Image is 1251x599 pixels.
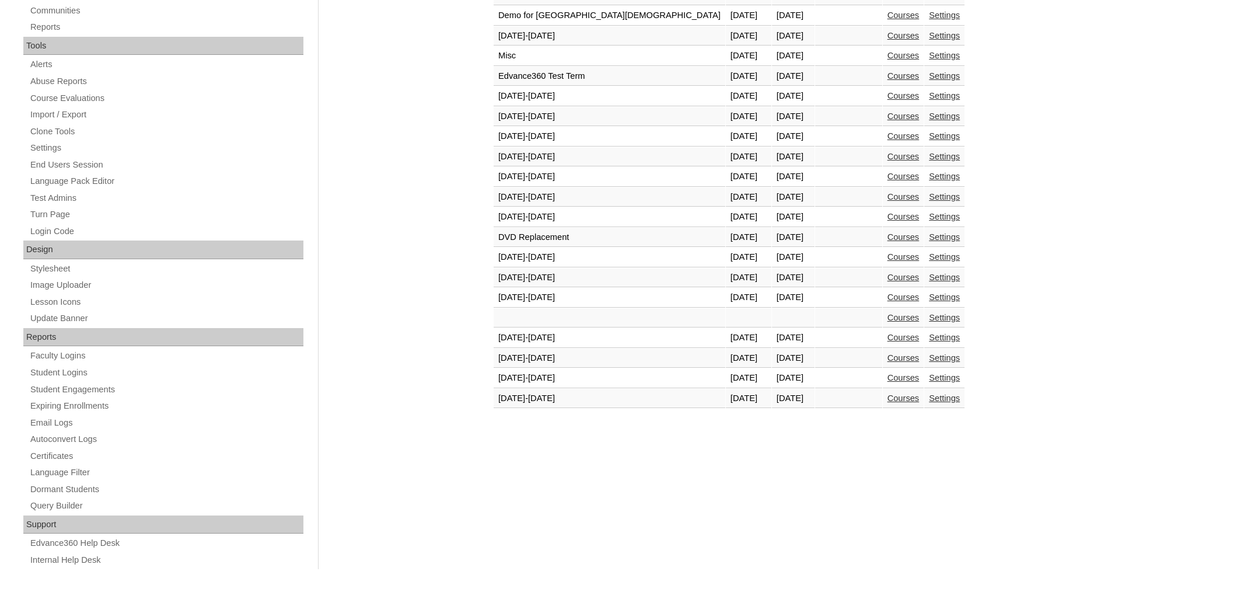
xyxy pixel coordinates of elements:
[494,328,725,348] td: [DATE]-[DATE]
[929,51,960,60] a: Settings
[772,167,815,187] td: [DATE]
[726,288,771,308] td: [DATE]
[929,393,960,403] a: Settings
[29,174,303,189] a: Language Pack Editor
[929,91,960,100] a: Settings
[887,11,920,20] a: Courses
[887,192,920,201] a: Courses
[494,167,725,187] td: [DATE]-[DATE]
[887,131,920,141] a: Courses
[887,71,920,81] a: Courses
[887,393,920,403] a: Courses
[29,20,303,34] a: Reports
[29,382,303,397] a: Student Engagements
[29,482,303,497] a: Dormant Students
[29,57,303,72] a: Alerts
[29,536,303,551] a: Edvance360 Help Desk
[726,67,771,86] td: [DATE]
[726,167,771,187] td: [DATE]
[772,288,815,308] td: [DATE]
[929,31,960,40] a: Settings
[887,112,920,121] a: Courses
[772,46,815,66] td: [DATE]
[29,295,303,309] a: Lesson Icons
[23,516,303,534] div: Support
[29,553,303,567] a: Internal Help Desk
[494,67,725,86] td: Edvance360 Test Term
[887,252,920,262] a: Courses
[772,86,815,106] td: [DATE]
[29,365,303,380] a: Student Logins
[929,273,960,282] a: Settings
[494,86,725,106] td: [DATE]-[DATE]
[29,124,303,139] a: Clone Tools
[29,432,303,447] a: Autoconvert Logs
[887,353,920,363] a: Courses
[929,71,960,81] a: Settings
[929,131,960,141] a: Settings
[726,26,771,46] td: [DATE]
[772,67,815,86] td: [DATE]
[29,4,303,18] a: Communities
[494,389,725,409] td: [DATE]-[DATE]
[29,207,303,222] a: Turn Page
[887,51,920,60] a: Courses
[29,262,303,276] a: Stylesheet
[929,212,960,221] a: Settings
[29,278,303,292] a: Image Uploader
[887,172,920,181] a: Courses
[929,192,960,201] a: Settings
[772,107,815,127] td: [DATE]
[772,207,815,227] td: [DATE]
[494,127,725,147] td: [DATE]-[DATE]
[29,399,303,413] a: Expiring Enrollments
[726,127,771,147] td: [DATE]
[929,373,960,382] a: Settings
[29,349,303,363] a: Faculty Logins
[929,172,960,181] a: Settings
[887,232,920,242] a: Courses
[494,147,725,167] td: [DATE]-[DATE]
[726,389,771,409] td: [DATE]
[929,11,960,20] a: Settings
[494,228,725,248] td: DVD Replacement
[887,292,920,302] a: Courses
[494,288,725,308] td: [DATE]-[DATE]
[29,311,303,326] a: Update Banner
[726,107,771,127] td: [DATE]
[772,368,815,388] td: [DATE]
[929,353,960,363] a: Settings
[29,191,303,206] a: Test Admins
[887,91,920,100] a: Courses
[772,349,815,368] td: [DATE]
[929,292,960,302] a: Settings
[772,6,815,26] td: [DATE]
[29,499,303,513] a: Query Builder
[494,207,725,227] td: [DATE]-[DATE]
[726,147,771,167] td: [DATE]
[887,31,920,40] a: Courses
[887,152,920,161] a: Courses
[929,252,960,262] a: Settings
[772,389,815,409] td: [DATE]
[494,368,725,388] td: [DATE]-[DATE]
[772,26,815,46] td: [DATE]
[929,152,960,161] a: Settings
[23,328,303,347] div: Reports
[772,127,815,147] td: [DATE]
[29,141,303,155] a: Settings
[494,268,725,288] td: [DATE]-[DATE]
[929,232,960,242] a: Settings
[23,241,303,259] div: Design
[929,333,960,342] a: Settings
[726,187,771,207] td: [DATE]
[726,349,771,368] td: [DATE]
[887,373,920,382] a: Courses
[494,248,725,267] td: [DATE]-[DATE]
[726,207,771,227] td: [DATE]
[726,328,771,348] td: [DATE]
[29,449,303,464] a: Certificates
[726,368,771,388] td: [DATE]
[772,147,815,167] td: [DATE]
[887,333,920,342] a: Courses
